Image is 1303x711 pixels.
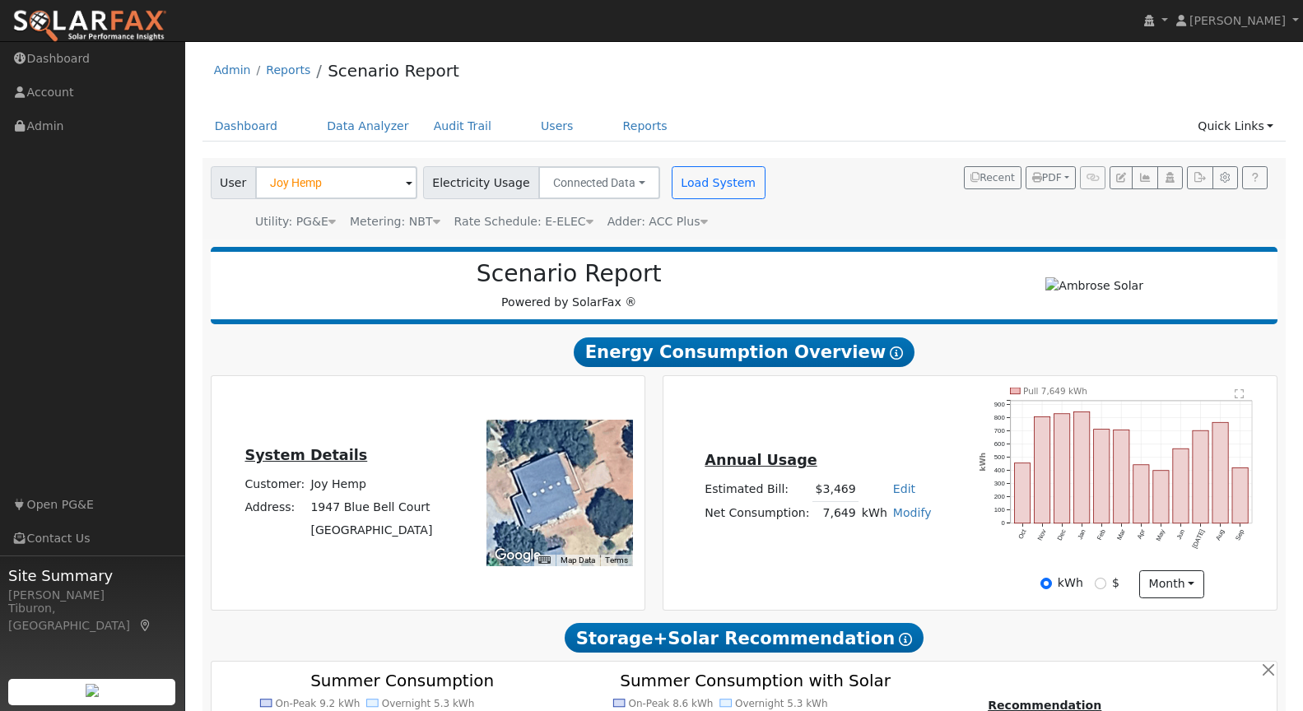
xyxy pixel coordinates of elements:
[994,453,1005,461] text: 500
[1191,528,1206,550] text: [DATE]
[1242,166,1268,189] a: Help Link
[1189,14,1286,27] span: [PERSON_NAME]
[565,623,924,653] span: Storage+Solar Recommendation
[242,472,308,495] td: Customer:
[611,111,680,142] a: Reports
[255,166,417,199] input: Select a User
[1213,422,1229,523] rect: onclick=""
[893,482,915,495] a: Edit
[1173,448,1189,523] rect: onclick=""
[214,63,251,77] a: Admin
[1096,528,1107,541] text: Feb
[1236,388,1245,399] text: 
[1095,578,1106,589] input: $
[1035,416,1050,523] rect: onclick=""
[672,166,766,199] button: Load System
[528,111,586,142] a: Users
[454,215,593,228] span: Alias: HE1
[308,495,435,518] td: 1947 Blue Bell Court
[994,414,1005,421] text: 800
[812,501,859,525] td: 7,649
[1132,166,1157,189] button: Multi-Series Graph
[423,166,539,199] span: Electricity Usage
[1023,386,1087,396] text: Pull 7,649 kWh
[1074,411,1090,523] rect: onclick=""
[1056,528,1068,541] text: Dec
[227,260,910,288] h2: Scenario Report
[1133,465,1149,523] rect: onclick=""
[491,545,545,566] img: Google
[314,111,421,142] a: Data Analyzer
[8,600,176,634] div: Tiburon, [GEOGRAPHIC_DATA]
[705,452,817,468] u: Annual Usage
[244,447,367,463] u: System Details
[1032,172,1062,184] span: PDF
[607,213,708,230] div: Adder: ACC Plus
[202,111,291,142] a: Dashboard
[994,440,1005,448] text: 600
[1058,574,1083,592] label: kWh
[381,698,474,709] text: Overnight 5.3 kWh
[310,671,494,691] text: Summer Consumption
[1194,430,1209,523] rect: onclick=""
[275,698,360,709] text: On-Peak 9.2 kWh
[1112,574,1119,592] label: $
[538,166,660,199] button: Connected Data
[893,506,932,519] a: Modify
[735,698,828,709] text: Overnight 5.3 kWh
[1139,570,1204,598] button: month
[574,337,914,367] span: Energy Consumption Overview
[702,478,812,502] td: Estimated Bill:
[1116,528,1128,541] text: Mar
[308,518,435,541] td: [GEOGRAPHIC_DATA]
[1114,430,1129,523] rect: onclick=""
[8,587,176,604] div: [PERSON_NAME]
[8,565,176,587] span: Site Summary
[1175,528,1186,541] text: Jun
[242,495,308,518] td: Address:
[994,467,1005,474] text: 400
[1157,166,1183,189] button: Login As
[1185,111,1286,142] a: Quick Links
[890,346,903,360] i: Show Help
[1187,166,1212,189] button: Export Interval Data
[1036,528,1048,541] text: Nov
[1233,468,1249,523] rect: onclick=""
[994,401,1005,408] text: 900
[1077,528,1087,541] text: Jan
[561,555,595,566] button: Map Data
[1110,166,1133,189] button: Edit User
[1155,528,1166,542] text: May
[994,507,1005,514] text: 100
[620,671,891,691] text: Summer Consumption with Solar
[12,9,167,44] img: SolarFax
[702,501,812,525] td: Net Consumption:
[994,493,1005,500] text: 200
[899,633,912,646] i: Show Help
[308,472,435,495] td: Joy Hemp
[1002,520,1005,527] text: 0
[266,63,310,77] a: Reports
[255,213,336,230] div: Utility: PG&E
[1054,414,1070,523] rect: onclick=""
[211,166,256,199] span: User
[1094,430,1110,523] rect: onclick=""
[994,480,1005,487] text: 300
[859,501,890,525] td: kWh
[812,478,859,502] td: $3,469
[491,545,545,566] a: Open this area in Google Maps (opens a new window)
[538,555,550,566] button: Keyboard shortcuts
[978,453,987,472] text: kWh
[1015,463,1031,523] rect: onclick=""
[605,555,628,565] a: Terms (opens in new tab)
[1212,166,1238,189] button: Settings
[328,61,459,81] a: Scenario Report
[1017,527,1029,540] text: Oct
[219,260,919,311] div: Powered by SolarFax ®
[1040,578,1052,589] input: kWh
[138,619,153,632] a: Map
[1235,528,1246,541] text: Sep
[1215,528,1226,541] text: Aug
[421,111,504,142] a: Audit Trail
[1026,166,1076,189] button: PDF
